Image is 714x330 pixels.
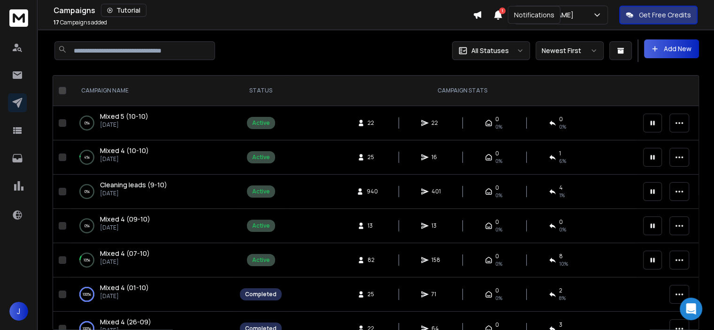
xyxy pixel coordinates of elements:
a: Mixed 4 (10-10) [100,146,149,155]
div: Completed [245,291,276,298]
p: 0 % [84,221,90,230]
button: J [9,302,28,321]
button: Tutorial [101,4,146,17]
span: 71 [431,291,441,298]
p: 10 % [84,255,90,265]
td: 0%Mixed 5 (10-10)[DATE] [70,106,234,140]
span: 0 % [559,123,566,130]
span: 0% [495,294,502,302]
span: 0 [495,287,499,294]
span: 0 [495,115,499,123]
span: 0% [495,123,502,130]
span: 0 [495,150,499,157]
span: 1 [559,150,561,157]
span: Mixed 4 (26-09) [100,317,151,326]
p: 0 % [84,187,90,196]
p: [DATE] [100,224,150,231]
span: 4 [559,184,563,192]
span: 940 [367,188,378,195]
p: Get Free Credits [639,10,691,20]
span: 0% [495,260,502,268]
p: [DATE] [100,292,149,300]
div: Open Intercom Messenger [680,298,702,320]
div: Active [252,153,270,161]
span: 0 [495,253,499,260]
span: 6 % [559,157,566,165]
th: STATUS [234,76,287,106]
th: CAMPAIGN STATS [287,76,637,106]
button: Add New [644,39,699,58]
a: Mixed 4 (07-10) [100,249,150,258]
p: 4 % [84,153,90,162]
p: Campaigns added [54,19,107,26]
button: Newest First [536,41,604,60]
span: 25 [368,153,377,161]
span: Mixed 4 (09-10) [100,215,150,223]
span: 13 [431,222,441,230]
span: 25 [368,291,377,298]
span: 1 [499,8,506,14]
p: [DATE] [100,190,167,197]
a: Cleaning leads (9-10) [100,180,167,190]
p: [DATE] [100,121,148,129]
p: [DATE] [100,258,150,266]
a: Mixed 5 (10-10) [100,112,148,121]
div: Notifications [508,6,560,24]
span: 0% [495,157,502,165]
span: 0 [559,218,563,226]
div: Active [252,188,270,195]
span: 16 [431,153,441,161]
span: 0 [495,321,499,329]
span: 1 % [559,192,565,199]
span: 10 % [559,260,568,268]
span: 0% [495,192,502,199]
p: 0 % [84,118,90,128]
span: 401 [431,188,441,195]
div: Active [252,119,270,127]
th: CAMPAIGN NAME [70,76,234,106]
td: 0%Mixed 4 (09-10)[DATE] [70,209,234,243]
button: Get Free Credits [619,6,698,24]
span: 0 % [559,226,566,233]
span: Cleaning leads (9-10) [100,180,167,189]
span: 0% [495,226,502,233]
span: 3 [559,321,562,329]
span: 17 [54,18,59,26]
span: 2 [559,287,562,294]
span: 8 [559,253,563,260]
div: Active [252,256,270,264]
td: 4%Mixed 4 (10-10)[DATE] [70,140,234,175]
a: Mixed 4 (09-10) [100,215,150,224]
span: 22 [431,119,441,127]
div: Campaigns [54,4,473,17]
span: 158 [431,256,441,264]
span: 13 [368,222,377,230]
span: 8 % [559,294,566,302]
td: 100%Mixed 4 (01-10)[DATE] [70,277,234,312]
p: 100 % [83,290,91,299]
p: All Statuses [471,46,509,55]
div: Active [252,222,270,230]
span: 0 [495,218,499,226]
p: [DATE] [100,155,149,163]
td: 0%Cleaning leads (9-10)[DATE] [70,175,234,209]
a: Mixed 4 (26-09) [100,317,151,327]
span: 0 [559,115,563,123]
span: 0 [495,184,499,192]
span: 22 [368,119,377,127]
a: Mixed 4 (01-10) [100,283,149,292]
span: 82 [368,256,377,264]
td: 10%Mixed 4 (07-10)[DATE] [70,243,234,277]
